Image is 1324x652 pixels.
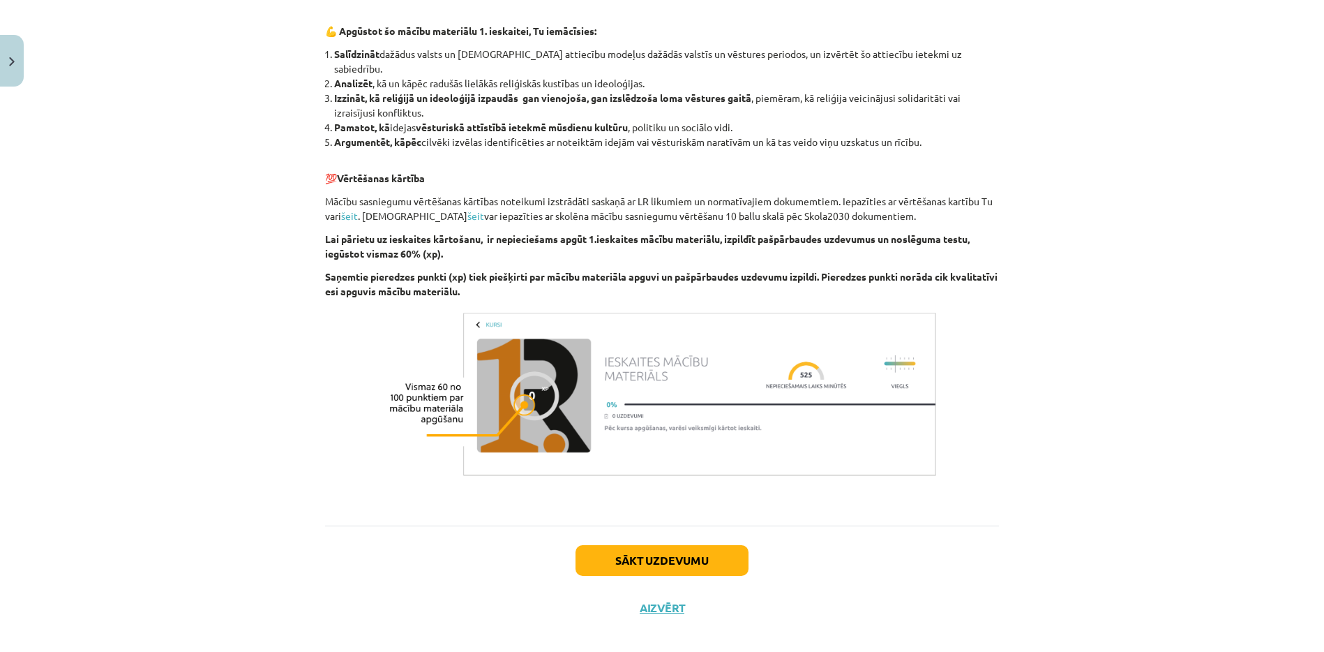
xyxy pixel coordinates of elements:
p: 💯 [325,156,999,186]
li: , piemēram, kā reliģija veicinājusi solidaritāti vai izraisījusi konfliktus. [334,91,999,120]
li: , kā un kāpēc radušās lielākās reliģiskās kustības un ideoloģijas. [334,76,999,91]
b: Lai pārietu uz ieskaites kārtošanu, ir nepieciešams apgūt 1.ieskaites mācību materiālu, izpildīt ... [325,232,970,260]
b: Pamatot, kā [334,121,390,133]
a: šeit [341,209,358,222]
li: cilvēki izvēlas identificēties ar noteiktām idejām vai vēsturiskām naratīvām un kā tas veido viņu... [334,135,999,149]
b: Izzināt, kā reliģijā un ideoloģijā izpaudās gan vienojoša, gan izslēdzoša loma vēstures gaitā [334,91,751,104]
img: icon-close-lesson-0947bae3869378f0d4975bcd49f059093ad1ed9edebbc8119c70593378902aed.svg [9,57,15,66]
b: Salīdzināt [334,47,379,60]
button: Sākt uzdevumu [576,545,748,576]
li: dažādus valsts un [DEMOGRAPHIC_DATA] attiecību modeļus dažādās valstīs un vēstures periodos, un i... [334,47,999,76]
button: Aizvērt [635,601,689,615]
b: ietekmē mūsdienu kultūru [509,121,628,133]
b: Saņemtie pieredzes punkti (xp) tiek piešķirti par mācību materiāla apguvi un pašpārbaudes uzdevum... [325,270,998,297]
p: Mācību sasniegumu vērtēšanas kārtības noteikumi izstrādāti saskaņā ar LR likumiem un normatīvajie... [325,194,999,223]
li: idejas , politiku un sociālo vidi. [334,120,999,135]
b: Vērtēšanas kārtība [337,172,425,184]
b: vēsturiskā attīstībā [416,121,506,133]
b: Analizēt [334,77,373,89]
strong: 💪 Apgūstot šo mācību materiālu 1. ieskaitei, Tu iemācīsies: [325,24,596,37]
b: Argumentēt, kāpēc [334,135,421,148]
a: šeit [467,209,484,222]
